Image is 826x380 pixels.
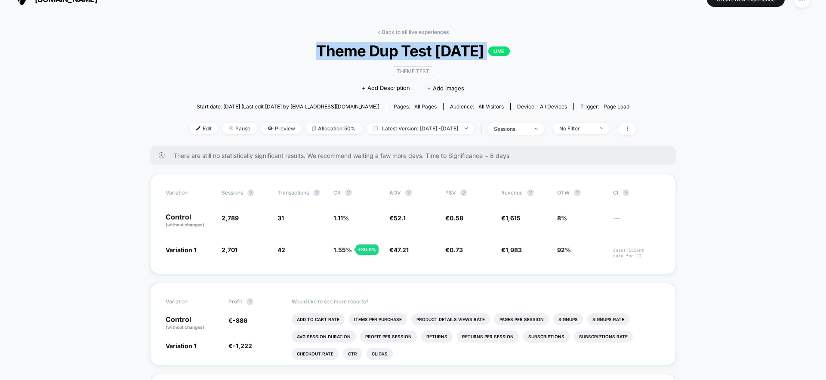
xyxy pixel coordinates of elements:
[166,342,196,349] span: Variation 1
[233,342,252,349] span: -1,222
[478,103,504,110] span: All Visitors
[367,123,474,134] span: Latest Version: [DATE] - [DATE]
[559,125,594,132] div: No Filter
[557,214,567,222] span: 8%
[494,126,528,132] div: sessions
[261,123,302,134] span: Preview
[501,246,522,253] span: €
[356,244,379,255] div: + 39.9 %
[600,127,603,129] img: end
[222,246,237,253] span: 2,701
[587,313,629,325] li: Signups Rate
[173,152,659,159] span: There are still no statistically significant results. We recommend waiting a few more days . Time...
[292,313,345,325] li: Add To Cart Rate
[166,324,204,330] span: (without changes)
[613,247,660,259] span: Insufficient data for CI
[540,103,567,110] span: all devices
[345,189,352,196] button: ?
[445,214,463,222] span: €
[292,331,356,343] li: Avg Session Duration
[343,348,362,360] li: Ctr
[450,103,504,110] div: Audience:
[460,189,467,196] button: ?
[604,103,629,110] span: Page Load
[292,348,339,360] li: Checkout Rate
[212,42,614,60] span: Theme Dup Test [DATE]
[222,189,243,196] span: Sessions
[228,298,242,305] span: Profit
[574,331,633,343] li: Subscriptions Rate
[306,123,362,134] span: Allocation: 50%
[222,123,257,134] span: Pause
[535,128,538,130] img: end
[574,189,581,196] button: ?
[166,246,196,253] span: Variation 1
[333,214,349,222] span: 1.11 %
[389,214,406,222] span: €
[613,189,660,196] span: CI
[222,214,239,222] span: 2,789
[557,189,604,196] span: OTW
[414,103,437,110] span: all pages
[233,317,247,324] span: -886
[527,189,534,196] button: ?
[166,222,204,227] span: (without changes)
[523,331,570,343] li: Subscriptions
[166,316,220,331] p: Control
[367,348,393,360] li: Clicks
[494,313,549,325] li: Pages Per Session
[333,189,341,196] span: CR
[427,85,464,92] span: + Add Images
[229,126,233,130] img: end
[190,123,218,134] span: Edit
[445,189,456,196] span: PSV
[389,189,401,196] span: AOV
[394,246,409,253] span: 47.21
[166,213,213,228] p: Control
[373,126,378,130] img: calendar
[501,214,521,222] span: €
[247,189,254,196] button: ?
[510,103,573,110] span: Device:
[505,214,521,222] span: 1,615
[613,216,660,228] span: ---
[360,331,417,343] li: Profit Per Session
[580,103,629,110] div: Trigger:
[228,317,247,324] span: €
[197,103,379,110] span: Start date: [DATE] (Last edit [DATE] by [EMAIL_ADDRESS][DOMAIN_NAME])
[349,313,407,325] li: Items Per Purchase
[292,298,661,305] p: Would like to see more reports?
[166,189,213,196] span: Variation
[623,189,629,196] button: ?
[457,331,519,343] li: Returns Per Session
[394,103,437,110] div: Pages:
[277,214,284,222] span: 31
[277,189,309,196] span: Transactions
[166,298,213,305] span: Variation
[389,246,409,253] span: €
[393,66,433,76] span: Theme Test
[377,29,449,35] a: < Back to all live experiences
[553,313,583,325] li: Signups
[465,127,468,129] img: end
[362,84,410,93] span: + Add Description
[313,189,320,196] button: ?
[505,246,522,253] span: 1,983
[421,331,453,343] li: Returns
[478,123,487,135] span: |
[394,214,406,222] span: 52.1
[450,214,463,222] span: 0.58
[488,46,510,56] p: LIVE
[312,126,316,131] img: rebalance
[228,342,252,349] span: €
[450,246,463,253] span: 0.73
[445,246,463,253] span: €
[333,246,352,253] span: 1.55 %
[411,313,490,325] li: Product Details Views Rate
[501,189,523,196] span: Revenue
[557,246,571,253] span: 92%
[277,246,285,253] span: 42
[196,126,200,130] img: edit
[405,189,412,196] button: ?
[247,298,253,305] button: ?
